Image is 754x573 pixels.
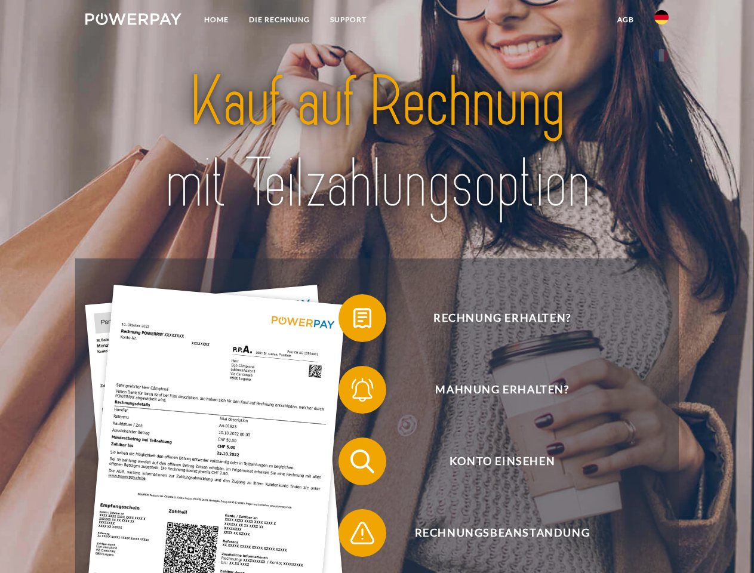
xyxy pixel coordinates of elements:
button: Rechnungsbeanstandung [338,509,649,557]
img: qb_bell.svg [347,375,377,405]
span: Mahnung erhalten? [356,366,648,414]
img: fr [654,49,669,63]
a: agb [607,9,644,30]
img: qb_warning.svg [347,518,377,548]
a: Home [194,9,239,30]
img: logo-powerpay-white.svg [85,13,181,25]
img: qb_bill.svg [347,303,377,333]
img: title-powerpay_de.svg [114,57,640,229]
img: de [654,10,669,24]
a: SUPPORT [320,9,377,30]
span: Konto einsehen [356,438,648,485]
button: Konto einsehen [338,438,649,485]
button: Rechnung erhalten? [338,294,649,342]
span: Rechnungsbeanstandung [356,509,648,557]
span: Rechnung erhalten? [356,294,648,342]
button: Mahnung erhalten? [338,366,649,414]
a: DIE RECHNUNG [239,9,320,30]
img: qb_search.svg [347,446,377,476]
